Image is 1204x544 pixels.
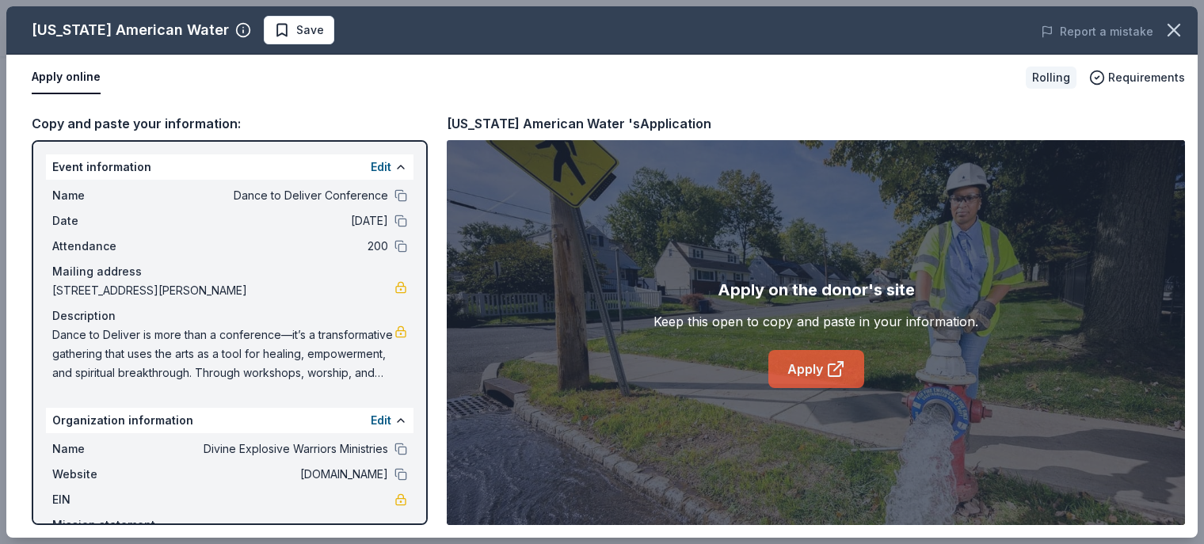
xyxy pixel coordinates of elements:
[768,350,864,388] a: Apply
[158,211,388,230] span: [DATE]
[158,237,388,256] span: 200
[52,262,407,281] div: Mailing address
[158,186,388,205] span: Dance to Deliver Conference
[52,325,394,382] span: Dance to Deliver is more than a conference—it’s a transformative gathering that uses the arts as ...
[296,21,324,40] span: Save
[718,277,915,302] div: Apply on the donor's site
[52,281,394,300] span: [STREET_ADDRESS][PERSON_NAME]
[1108,68,1185,87] span: Requirements
[52,186,158,205] span: Name
[52,490,158,509] span: EIN
[371,158,391,177] button: Edit
[52,211,158,230] span: Date
[32,17,229,43] div: [US_STATE] American Water
[1026,67,1076,89] div: Rolling
[32,61,101,94] button: Apply online
[1041,22,1153,41] button: Report a mistake
[46,154,413,180] div: Event information
[46,408,413,433] div: Organization information
[264,16,334,44] button: Save
[32,113,428,134] div: Copy and paste your information:
[371,411,391,430] button: Edit
[52,237,158,256] span: Attendance
[447,113,711,134] div: [US_STATE] American Water 's Application
[52,515,407,534] div: Mission statement
[653,312,978,331] div: Keep this open to copy and paste in your information.
[158,465,388,484] span: [DOMAIN_NAME]
[1089,68,1185,87] button: Requirements
[52,439,158,458] span: Name
[52,465,158,484] span: Website
[158,439,388,458] span: Divine Explosive Warriors Ministries
[52,306,407,325] div: Description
